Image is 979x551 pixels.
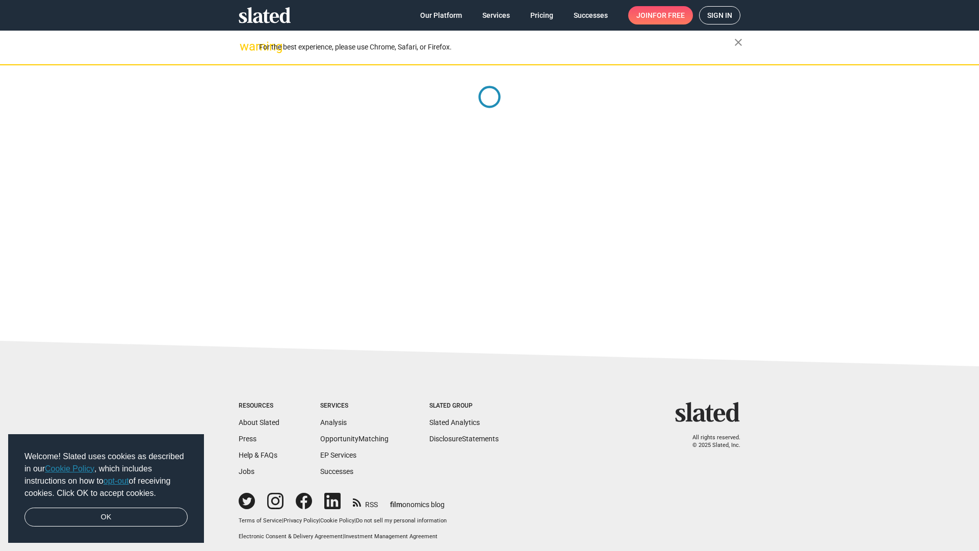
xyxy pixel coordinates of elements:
[354,517,356,524] span: |
[8,434,204,543] div: cookieconsent
[474,6,518,24] a: Services
[239,517,282,524] a: Terms of Service
[682,434,740,449] p: All rights reserved. © 2025 Slated, Inc.
[353,494,378,510] a: RSS
[732,36,744,48] mat-icon: close
[239,467,254,475] a: Jobs
[320,451,356,459] a: EP Services
[319,517,320,524] span: |
[707,7,732,24] span: Sign in
[653,6,685,24] span: for free
[574,6,608,24] span: Successes
[636,6,685,24] span: Join
[104,477,129,485] a: opt-out
[390,500,402,509] span: film
[239,533,343,540] a: Electronic Consent & Delivery Agreement
[482,6,510,24] span: Services
[320,402,389,410] div: Services
[420,6,462,24] span: Our Platform
[699,6,740,24] a: Sign in
[239,402,279,410] div: Resources
[356,517,447,525] button: Do not sell my personal information
[530,6,553,24] span: Pricing
[284,517,319,524] a: Privacy Policy
[24,508,188,527] a: dismiss cookie message
[24,450,188,499] span: Welcome! Slated uses cookies as described in our , which includes instructions on how to of recei...
[320,435,389,443] a: OpportunityMatching
[239,435,256,443] a: Press
[429,418,480,427] a: Slated Analytics
[628,6,693,24] a: Joinfor free
[282,517,284,524] span: |
[320,467,353,475] a: Successes
[344,533,437,540] a: Investment Management Agreement
[429,402,499,410] div: Slated Group
[320,517,354,524] a: Cookie Policy
[320,418,347,427] a: Analysis
[239,451,277,459] a: Help & FAQs
[565,6,616,24] a: Successes
[45,464,94,473] a: Cookie Policy
[412,6,470,24] a: Our Platform
[390,492,445,510] a: filmonomics blog
[343,533,344,540] span: |
[259,40,734,54] div: For the best experience, please use Chrome, Safari, or Firefox.
[429,435,499,443] a: DisclosureStatements
[522,6,561,24] a: Pricing
[240,40,252,53] mat-icon: warning
[239,418,279,427] a: About Slated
